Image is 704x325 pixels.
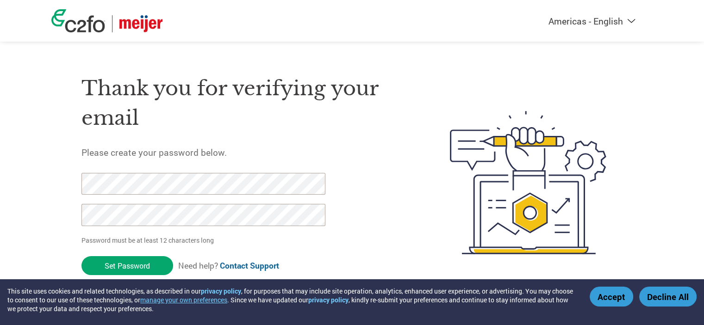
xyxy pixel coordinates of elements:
img: c2fo logo [51,9,105,32]
button: Accept [590,287,633,307]
input: Set Password [81,256,173,275]
img: Meijer [119,15,162,32]
button: Decline All [639,287,697,307]
h5: Please create your password below. [81,147,406,158]
a: Contact Support [220,260,279,271]
span: Need help? [178,260,279,271]
h1: Thank you for verifying your email [81,74,406,133]
a: privacy policy [201,287,241,295]
div: This site uses cookies and related technologies, as described in our , for purposes that may incl... [7,287,576,313]
a: privacy policy [308,295,349,304]
button: manage your own preferences [140,295,227,304]
img: create-password [433,60,623,305]
p: Password must be at least 12 characters long [81,235,329,245]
